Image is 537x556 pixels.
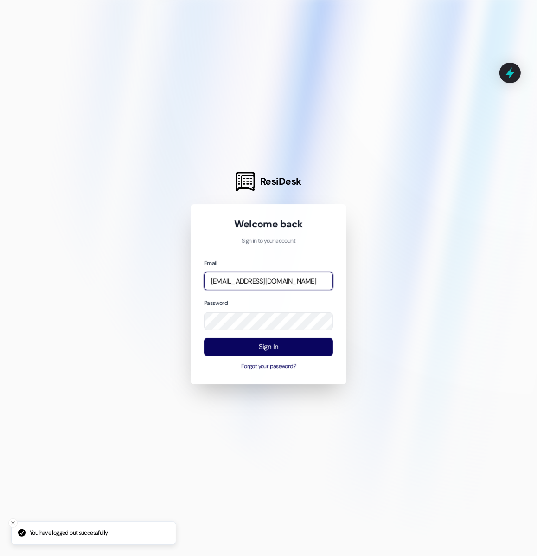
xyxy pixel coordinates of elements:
span: ResiDesk [260,175,301,188]
label: Email [204,259,217,267]
img: ResiDesk Logo [236,172,255,191]
button: Forgot your password? [204,362,333,371]
button: Sign In [204,338,333,356]
label: Password [204,299,228,307]
button: Close toast [8,518,18,528]
input: name@example.com [204,272,333,290]
h1: Welcome back [204,218,333,231]
p: You have logged out successfully [30,529,108,537]
p: Sign in to your account [204,237,333,246]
